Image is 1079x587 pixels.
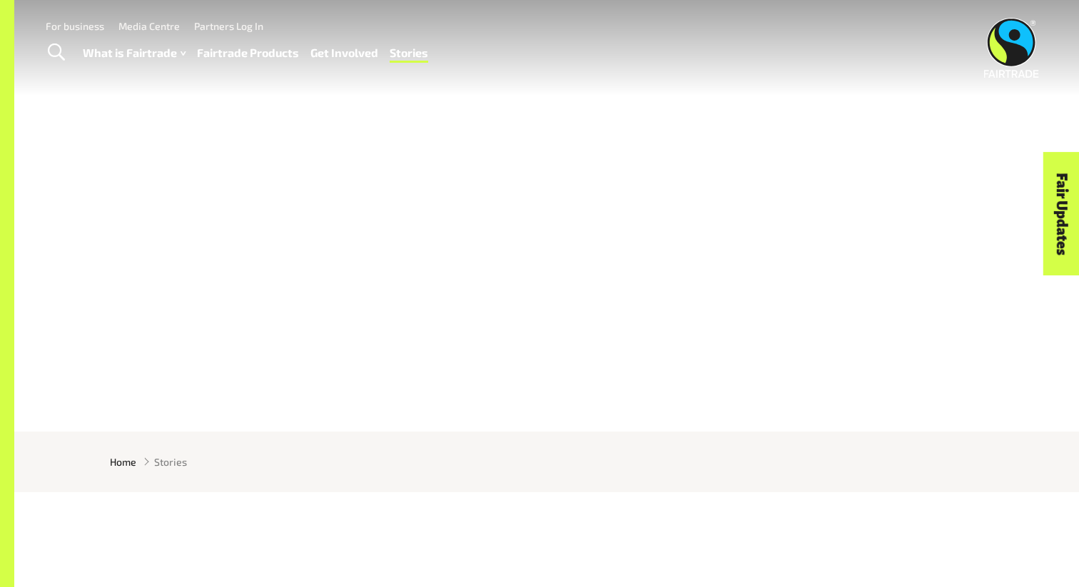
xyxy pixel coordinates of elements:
[390,43,428,63] a: Stories
[310,43,378,63] a: Get Involved
[110,454,136,469] a: Home
[39,35,74,71] a: Toggle Search
[197,43,299,63] a: Fairtrade Products
[154,454,187,469] span: Stories
[46,20,104,32] a: For business
[194,20,263,32] a: Partners Log In
[984,18,1039,78] img: Fairtrade Australia New Zealand logo
[83,43,186,63] a: What is Fairtrade
[118,20,180,32] a: Media Centre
